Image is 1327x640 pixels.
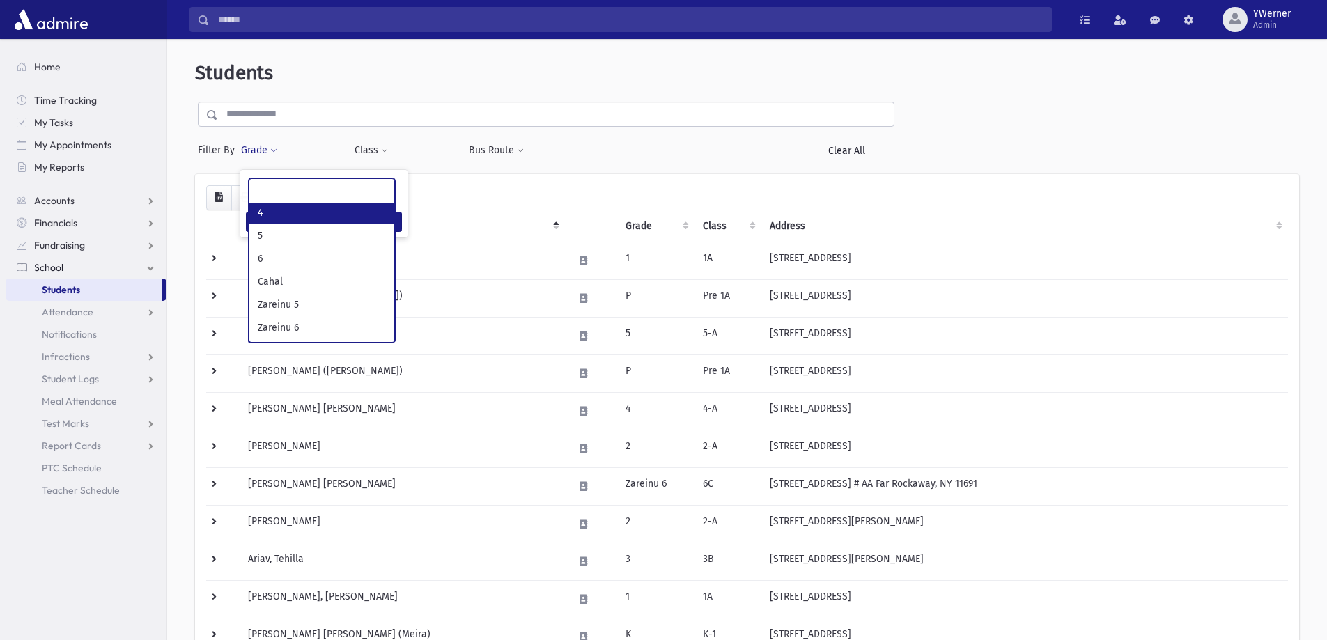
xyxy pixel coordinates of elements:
[617,580,694,618] td: 1
[761,242,1288,279] td: [STREET_ADDRESS]
[6,390,166,412] a: Meal Attendance
[34,261,63,274] span: School
[240,317,565,354] td: [PERSON_NAME]
[240,279,565,317] td: [PERSON_NAME] ([PERSON_NAME])
[761,580,1288,618] td: [STREET_ADDRESS]
[42,484,120,497] span: Teacher Schedule
[6,89,166,111] a: Time Tracking
[354,138,389,163] button: Class
[42,395,117,407] span: Meal Attendance
[249,316,394,339] li: Zareinu 6
[6,234,166,256] a: Fundraising
[34,194,75,207] span: Accounts
[694,242,761,279] td: 1A
[694,279,761,317] td: Pre 1A
[617,317,694,354] td: 5
[195,61,273,84] span: Students
[240,505,565,543] td: [PERSON_NAME]
[249,339,394,362] li: 7
[6,323,166,345] a: Notifications
[198,143,240,157] span: Filter By
[240,354,565,392] td: [PERSON_NAME] ([PERSON_NAME])
[694,392,761,430] td: 4-A
[6,457,166,479] a: PTC Schedule
[240,467,565,505] td: [PERSON_NAME] [PERSON_NAME]
[42,328,97,341] span: Notifications
[206,185,232,210] button: CSV
[240,210,565,242] th: Student: activate to sort column descending
[617,354,694,392] td: P
[694,505,761,543] td: 2-A
[42,283,80,296] span: Students
[34,61,61,73] span: Home
[617,242,694,279] td: 1
[761,467,1288,505] td: [STREET_ADDRESS] # AA Far Rockaway, NY 11691
[240,580,565,618] td: [PERSON_NAME], [PERSON_NAME]
[694,467,761,505] td: 6C
[694,580,761,618] td: 1A
[42,417,89,430] span: Test Marks
[761,392,1288,430] td: [STREET_ADDRESS]
[34,116,73,129] span: My Tasks
[617,210,694,242] th: Grade: activate to sort column ascending
[42,373,99,385] span: Student Logs
[240,430,565,467] td: [PERSON_NAME]
[6,479,166,501] a: Teacher Schedule
[694,317,761,354] td: 5-A
[6,56,166,78] a: Home
[761,210,1288,242] th: Address: activate to sort column ascending
[694,543,761,580] td: 3B
[240,242,565,279] td: [PERSON_NAME]
[42,350,90,363] span: Infractions
[468,138,525,163] button: Bus Route
[249,201,394,224] li: 4
[617,543,694,580] td: 3
[42,439,101,452] span: Report Cards
[798,138,894,163] a: Clear All
[761,543,1288,580] td: [STREET_ADDRESS][PERSON_NAME]
[6,189,166,212] a: Accounts
[6,435,166,457] a: Report Cards
[617,467,694,505] td: Zareinu 6
[34,217,77,229] span: Financials
[1253,8,1291,19] span: YWerner
[617,430,694,467] td: 2
[42,462,102,474] span: PTC Schedule
[231,185,259,210] button: Print
[6,301,166,323] a: Attendance
[694,210,761,242] th: Class: activate to sort column ascending
[6,212,166,234] a: Financials
[249,247,394,270] li: 6
[6,368,166,390] a: Student Logs
[694,354,761,392] td: Pre 1A
[761,279,1288,317] td: [STREET_ADDRESS]
[240,543,565,580] td: Ariav, Tehilla
[246,212,402,232] button: Filter
[6,412,166,435] a: Test Marks
[240,392,565,430] td: [PERSON_NAME] [PERSON_NAME]
[34,239,85,251] span: Fundraising
[6,156,166,178] a: My Reports
[761,317,1288,354] td: [STREET_ADDRESS]
[761,354,1288,392] td: [STREET_ADDRESS]
[240,138,278,163] button: Grade
[249,224,394,247] li: 5
[6,279,162,301] a: Students
[6,111,166,134] a: My Tasks
[34,94,97,107] span: Time Tracking
[6,256,166,279] a: School
[42,306,93,318] span: Attendance
[34,139,111,151] span: My Appointments
[617,279,694,317] td: P
[11,6,91,33] img: AdmirePro
[6,345,166,368] a: Infractions
[1253,19,1291,31] span: Admin
[6,134,166,156] a: My Appointments
[761,430,1288,467] td: [STREET_ADDRESS]
[617,505,694,543] td: 2
[249,270,394,293] li: Cahal
[761,505,1288,543] td: [STREET_ADDRESS][PERSON_NAME]
[34,161,84,173] span: My Reports
[210,7,1051,32] input: Search
[694,430,761,467] td: 2-A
